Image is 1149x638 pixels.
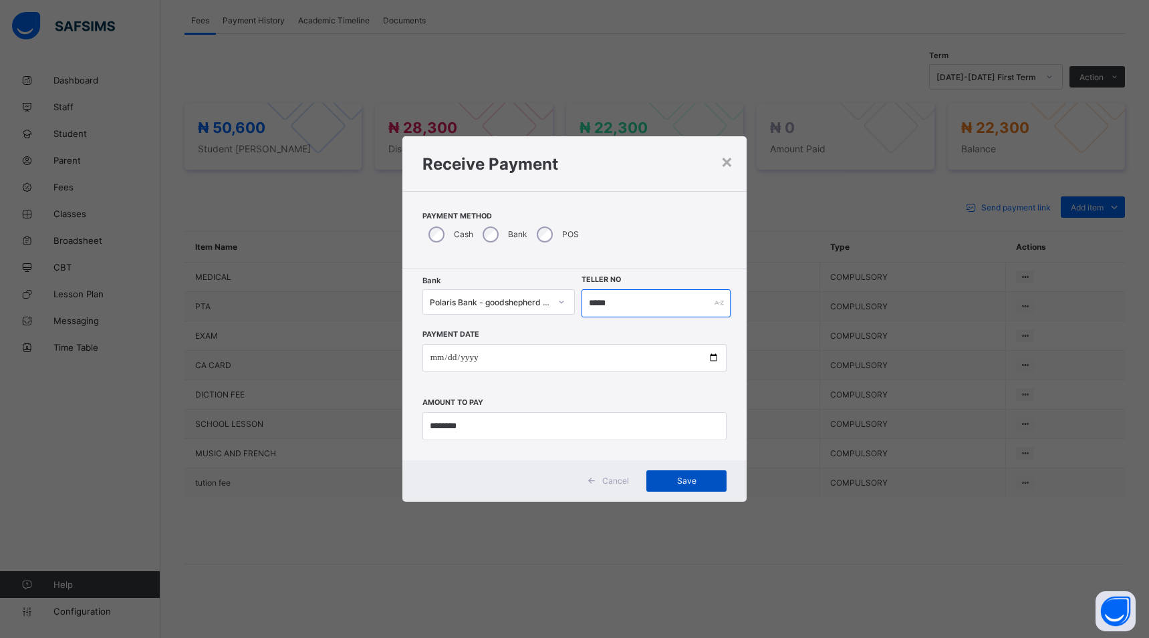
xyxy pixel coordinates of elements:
span: Cancel [602,476,629,486]
label: Teller No [582,275,621,284]
span: Bank [422,276,440,285]
span: Payment Method [422,212,727,220]
label: Cash [454,229,473,239]
label: Payment Date [422,330,479,339]
div: × [721,150,733,172]
h1: Receive Payment [422,154,727,174]
div: Polaris Bank - goodshepherd schools [430,297,550,307]
label: Bank [508,229,527,239]
button: Open asap [1096,591,1136,631]
span: Save [656,476,717,486]
label: POS [562,229,579,239]
label: Amount to pay [422,398,483,407]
